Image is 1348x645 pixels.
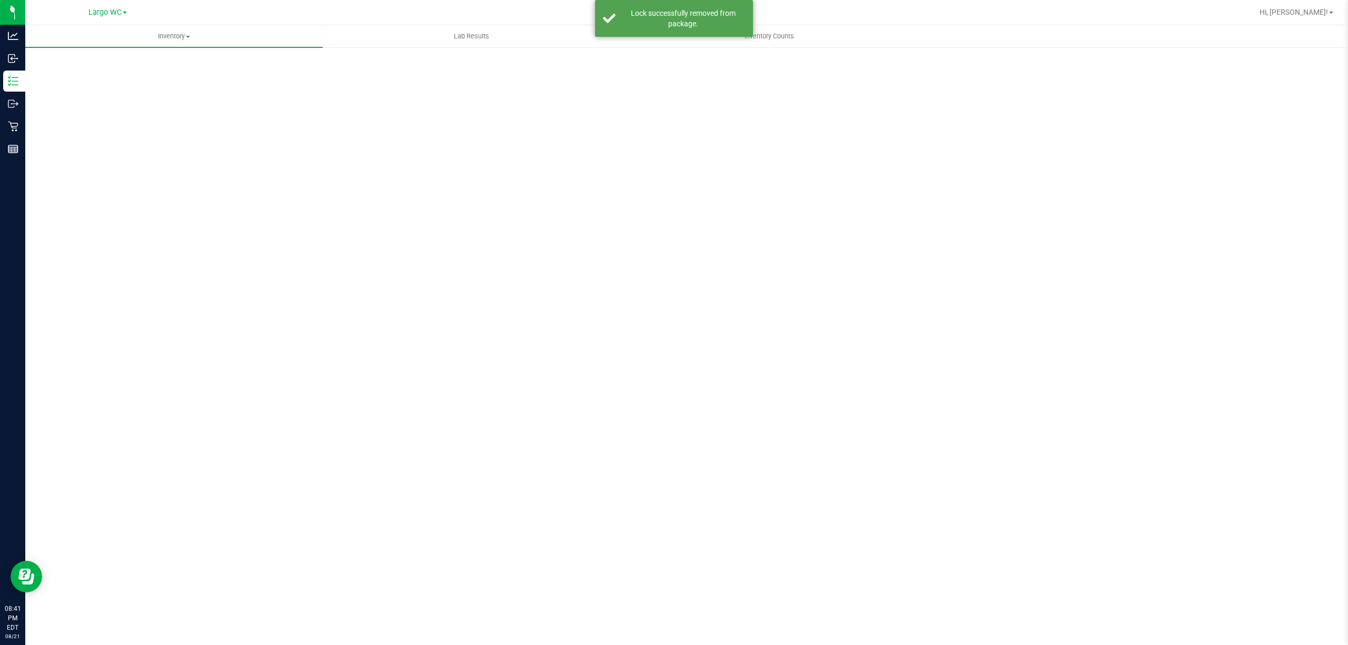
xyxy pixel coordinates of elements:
a: Inventory [25,25,323,47]
div: Lock successfully removed from package. [621,8,745,29]
inline-svg: Inbound [8,53,18,64]
inline-svg: Reports [8,144,18,154]
p: 08:41 PM EDT [5,604,21,632]
inline-svg: Inventory [8,76,18,86]
a: Lab Results [323,25,620,47]
span: Inventory [25,32,323,41]
inline-svg: Outbound [8,98,18,109]
inline-svg: Analytics [8,31,18,41]
a: Inventory Counts [620,25,918,47]
span: Largo WC [88,8,122,17]
span: Lab Results [440,32,503,41]
span: Hi, [PERSON_NAME]! [1260,8,1328,16]
p: 08/21 [5,632,21,640]
iframe: Resource center [11,561,42,592]
span: Inventory Counts [730,32,808,41]
inline-svg: Retail [8,121,18,132]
